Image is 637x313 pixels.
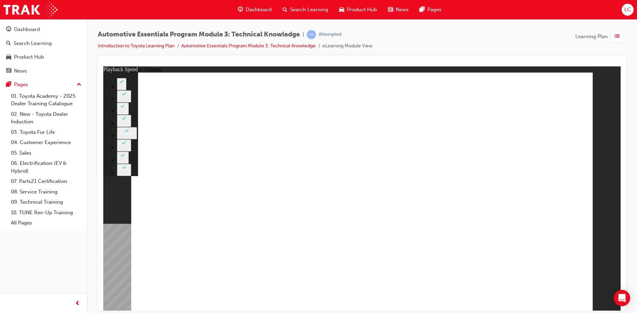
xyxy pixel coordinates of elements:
img: Trak [3,2,58,17]
div: Open Intercom Messenger [614,290,630,306]
span: car-icon [339,5,344,14]
button: Pages [3,78,84,91]
span: Automotive Essentials Program Module 3: Technical Knowledge [98,31,300,38]
a: guage-iconDashboard [232,3,277,17]
div: Attempted [319,31,342,38]
span: Pages [427,6,441,14]
a: 03. Toyota For Life [8,127,84,138]
span: guage-icon [6,27,11,33]
a: 06. Electrification (EV & Hybrid) [8,158,84,176]
li: eLearning Module View [322,42,373,50]
span: Product Hub [347,6,377,14]
span: News [396,6,409,14]
a: search-iconSearch Learning [277,3,334,17]
a: Search Learning [3,37,84,50]
a: car-iconProduct Hub [334,3,382,17]
a: 10. TUNE Rev-Up Training [8,207,84,218]
button: LC [622,4,634,16]
a: News [3,65,84,77]
span: pages-icon [6,82,11,88]
span: search-icon [283,5,287,14]
a: 04. Customer Experience [8,137,84,148]
div: Search Learning [14,40,52,47]
button: DashboardSearch LearningProduct HubNews [3,22,84,78]
a: 07. Parts21 Certification [8,176,84,187]
span: LC [624,6,631,14]
span: up-icon [77,80,81,89]
a: 05. Sales [8,148,84,158]
span: prev-icon [75,299,80,308]
span: pages-icon [420,5,425,14]
span: news-icon [388,5,393,14]
a: Automotive Essentials Program Module 3: Technical Knowledge [181,43,316,49]
a: Introduction to Toyota Learning Plan [98,43,175,49]
a: 09. Technical Training [8,197,84,207]
div: Dashboard [14,26,40,33]
div: Pages [14,81,28,89]
span: car-icon [6,54,11,60]
a: pages-iconPages [414,3,447,17]
span: search-icon [6,41,11,47]
a: news-iconNews [382,3,414,17]
span: Dashboard [246,6,272,14]
span: learningRecordVerb_ATTEMPT-icon [307,30,316,39]
span: Search Learning [290,6,328,14]
span: | [303,31,304,38]
a: 02. New - Toyota Dealer Induction [8,109,84,127]
a: All Pages [8,218,84,228]
span: guage-icon [238,5,243,14]
div: Product Hub [14,53,44,61]
a: Product Hub [3,51,84,63]
span: news-icon [6,68,11,74]
button: Learning Plan [575,30,626,43]
a: 08. Service Training [8,187,84,197]
span: Learning Plan [575,33,608,41]
a: Dashboard [3,23,84,36]
a: 01. Toyota Academy - 2025 Dealer Training Catalogue [8,91,84,109]
div: News [14,67,27,75]
span: list-icon [615,32,620,41]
